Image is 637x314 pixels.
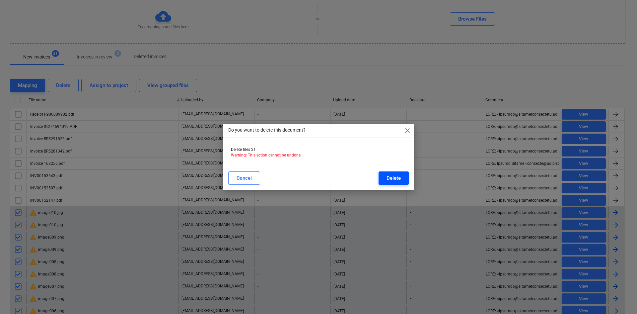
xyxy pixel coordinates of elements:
p: Do you want to delete this document? [228,127,306,134]
div: Cancel [237,174,252,182]
p: Warning: This action cannot be undone [231,153,406,158]
span: close [403,127,411,135]
button: Cancel [228,171,260,185]
p: Delete files 21 [231,147,406,153]
iframe: Chat Widget [604,282,637,314]
button: Delete [379,171,409,185]
div: Delete [387,174,401,182]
